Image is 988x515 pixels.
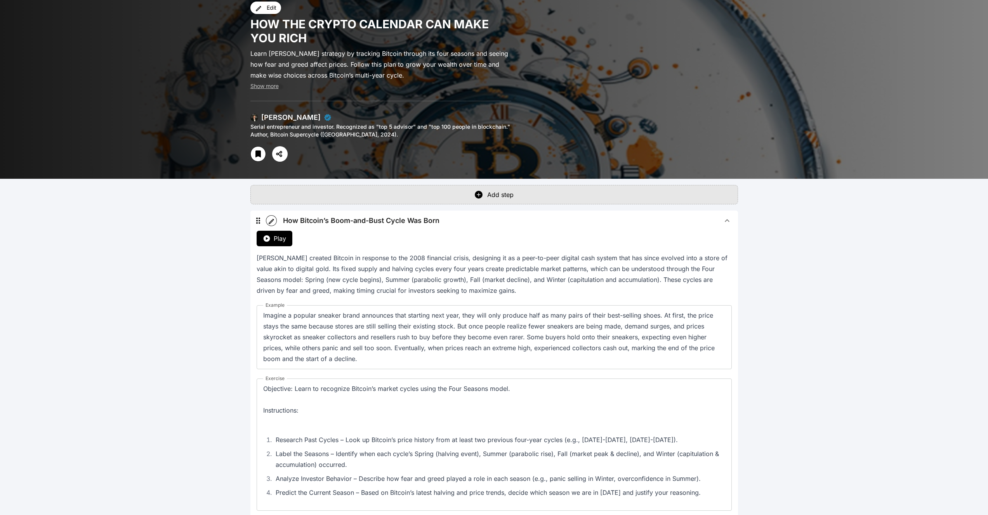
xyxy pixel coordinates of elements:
div: Add step [487,190,514,199]
span: Play [274,234,286,243]
legend: Exercise [263,375,287,382]
p: Imagine a popular sneaker brand announces that starting next year, they will only produce half as... [263,310,725,364]
li: Predict the Current Season – Based on Bitcoin’s latest halving and price trends, decide which sea... [273,487,725,498]
legend: Example [263,302,287,308]
div: Verified partner - Michael Terpin [324,114,332,121]
div: Edit [267,4,276,12]
p: Instructions: [263,405,725,416]
button: Unsave [250,146,266,162]
li: Analyze Investor Behavior – Describe how fear and greed played a role in each season (e.g., panic... [273,473,725,484]
button: Play [257,231,292,246]
li: Label the Seasons – Identify when each cycle’s Spring (halving event), Summer (parabolic rise), F... [273,448,725,470]
p: Learn [PERSON_NAME] strategy by tracking Bitcoin through its four seasons and seeing how fear and... [250,48,511,81]
div: How Bitcoin’s Boom-and-Bust Cycle Was Born [283,215,439,226]
p: [PERSON_NAME] created Bitcoin in response to the 2008 financial crisis, designing it as a peer-to... [257,252,732,296]
span: HOW THE CRYPTO CALENDAR CAN MAKE YOU RICH [250,17,511,45]
img: avatar of Michael Terpin [250,114,258,121]
li: Research Past Cycles – Look up Bitcoin’s price history from at least two previous four-year cycle... [273,434,725,445]
button: Add step [250,185,738,204]
div: Serial entrepreneur and investor. Recognized as "top 5 advisor" and "top 100 people in blockchain... [250,123,511,138]
div: [PERSON_NAME] [261,112,321,123]
button: How Bitcoin’s Boom-and-Bust Cycle Was Born [277,211,738,231]
button: Edit [250,2,281,14]
p: Objective: Learn to recognize Bitcoin’s market cycles using the Four Seasons model. [263,383,725,394]
button: Show more [250,82,279,90]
